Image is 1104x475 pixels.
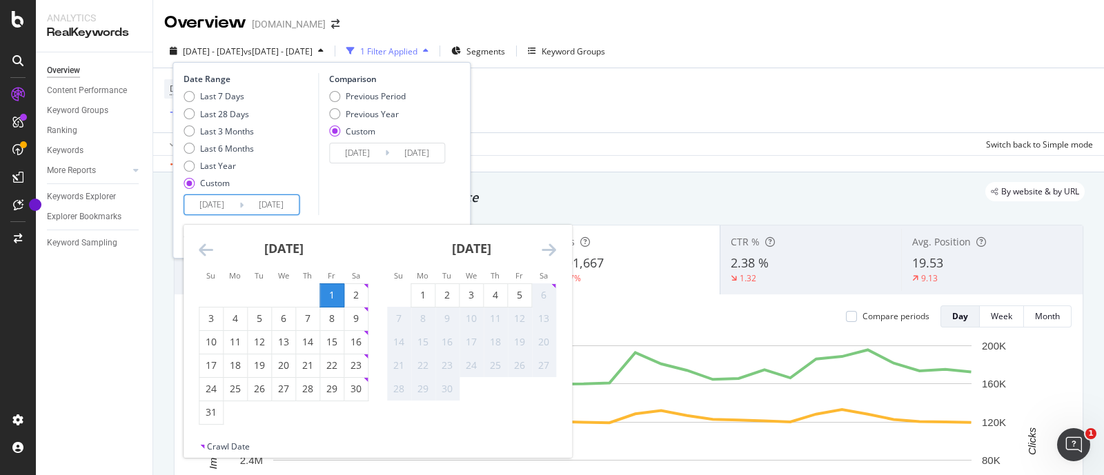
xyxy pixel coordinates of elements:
div: Analytics [47,11,141,25]
div: 6 [532,288,555,302]
div: 9 [435,312,459,325]
div: 21 [296,358,319,372]
div: 25 [224,382,247,396]
div: Content Performance [47,83,127,98]
td: Choose Friday, August 22, 2025 as your check-out date. It’s available. [320,354,344,377]
div: 23 [435,358,459,372]
text: 160K [982,378,1006,390]
div: Custom [346,125,375,137]
div: Last 7 Days [200,90,244,102]
div: 3 [460,288,483,302]
div: 4 [484,288,507,302]
div: 14 [387,335,411,349]
div: 25 [484,358,507,372]
span: 3,501,667 [549,254,604,271]
td: Not available. Saturday, September 6, 2025 [532,283,556,307]
td: Not available. Sunday, September 7, 2025 [387,307,411,330]
div: [DOMAIN_NAME] [252,17,326,31]
small: Tu [255,270,264,281]
td: Not available. Tuesday, September 16, 2025 [435,330,460,354]
td: Selected as start date. Friday, August 1, 2025 [320,283,344,307]
div: More Reports [47,163,96,178]
div: 12 [248,335,271,349]
div: Move forward to switch to the next month. [542,241,556,259]
a: Keyword Groups [47,103,143,118]
div: 24 [460,358,483,372]
td: Not available. Monday, September 22, 2025 [411,354,435,377]
div: 17 [460,335,483,349]
td: Not available. Monday, September 29, 2025 [411,377,435,401]
td: Choose Friday, August 15, 2025 as your check-out date. It’s available. [320,330,344,354]
div: 24 [199,382,223,396]
td: Choose Monday, August 18, 2025 as your check-out date. It’s available. [224,354,248,377]
div: Day [952,310,968,322]
td: Not available. Saturday, September 27, 2025 [532,354,556,377]
div: 16 [435,335,459,349]
text: 120K [982,416,1006,428]
input: End Date [244,195,299,214]
input: End Date [389,143,444,163]
small: Tu [442,270,451,281]
div: Date Range [184,73,315,85]
td: Choose Saturday, August 30, 2025 as your check-out date. It’s available. [344,377,368,401]
strong: [DATE] [264,240,304,256]
span: 2.38 % [731,254,769,271]
button: Segments [446,40,511,62]
div: Last 6 Months [200,143,254,154]
td: Choose Thursday, August 14, 2025 as your check-out date. It’s available. [296,330,320,354]
div: 30 [435,382,459,396]
div: 13 [272,335,295,349]
span: 1 [1085,428,1096,439]
td: Choose Saturday, August 2, 2025 as your check-out date. It’s available. [344,283,368,307]
td: Not available. Wednesday, September 10, 2025 [460,307,484,330]
span: CTR % [731,235,760,248]
div: 26 [248,382,271,396]
div: Custom [200,177,230,189]
td: Choose Thursday, August 7, 2025 as your check-out date. It’s available. [296,307,320,330]
small: Sa [352,270,360,281]
input: Start Date [330,143,385,163]
div: Last Year [200,160,236,172]
td: Not available. Saturday, September 20, 2025 [532,330,556,354]
div: Month [1035,310,1060,322]
strong: [DATE] [452,240,491,256]
div: Last 7 Days [184,90,254,102]
div: Last 6 Months [184,143,254,154]
iframe: Intercom live chat [1057,428,1090,461]
td: Not available. Wednesday, September 17, 2025 [460,330,484,354]
div: Last Year [184,160,254,172]
div: Tooltip anchor [29,199,41,211]
a: Keywords Explorer [47,190,143,204]
td: Choose Thursday, September 4, 2025 as your check-out date. It’s available. [484,283,508,307]
td: Choose Sunday, August 17, 2025 as your check-out date. It’s available. [199,354,224,377]
div: 8 [411,312,435,325]
span: 19.53 [912,254,943,271]
div: 20 [272,358,295,372]
td: Choose Thursday, August 21, 2025 as your check-out date. It’s available. [296,354,320,377]
td: Choose Monday, August 25, 2025 as your check-out date. It’s available. [224,377,248,401]
text: Impressions [207,413,219,469]
div: 28 [387,382,411,396]
input: Start Date [184,195,239,214]
div: Overview [47,63,80,78]
td: Not available. Friday, September 26, 2025 [508,354,532,377]
div: 10 [199,335,223,349]
button: Add Filter [164,105,219,121]
div: Ranking [47,123,77,138]
td: Choose Sunday, August 3, 2025 as your check-out date. It’s available. [199,307,224,330]
td: Choose Wednesday, August 27, 2025 as your check-out date. It’s available. [272,377,296,401]
div: Crawl Date [207,441,250,452]
small: Sa [540,270,548,281]
div: Previous Period [329,90,406,102]
div: 15 [411,335,435,349]
div: 29 [411,382,435,396]
small: Su [394,270,403,281]
div: 23 [344,358,368,372]
div: Compare periods [862,310,929,322]
text: 80K [982,454,1000,466]
small: Th [303,270,312,281]
div: Week [991,310,1012,322]
div: 26 [508,358,531,372]
text: Clicks [1026,427,1038,454]
div: 5 [508,288,531,302]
